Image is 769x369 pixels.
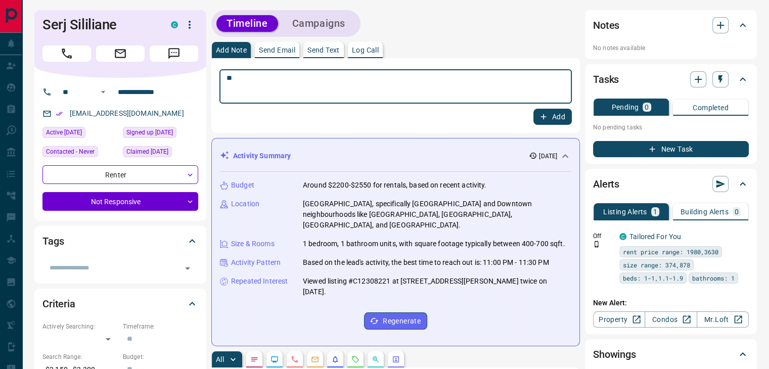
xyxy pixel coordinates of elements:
button: Timeline [216,15,278,32]
a: Mr.Loft [697,311,749,328]
div: Criteria [42,292,198,316]
span: Claimed [DATE] [126,147,168,157]
svg: Push Notification Only [593,241,600,248]
div: Renter [42,165,198,184]
span: Email [96,45,145,62]
div: Activity Summary[DATE] [220,147,571,165]
p: Timeframe: [123,322,198,331]
p: 0 [645,104,649,111]
svg: Agent Actions [392,355,400,363]
button: Open [97,86,109,98]
span: bathrooms: 1 [692,273,735,283]
p: No notes available [593,43,749,53]
p: [GEOGRAPHIC_DATA], specifically [GEOGRAPHIC_DATA] and Downtown neighbourhoods like [GEOGRAPHIC_DA... [303,199,571,230]
div: condos.ca [171,21,178,28]
div: Thu Aug 29 2019 [123,146,198,160]
svg: Opportunities [372,355,380,363]
p: Listing Alerts [603,208,647,215]
p: Off [593,232,613,241]
h2: Criteria [42,296,75,312]
p: Send Text [307,47,340,54]
p: Viewed listing #C12308221 at [STREET_ADDRESS][PERSON_NAME] twice on [DATE]. [303,276,571,297]
p: Activity Summary [233,151,291,161]
p: Log Call [352,47,379,54]
p: 1 [653,208,657,215]
span: Contacted - Never [46,147,95,157]
span: Message [150,45,198,62]
a: [EMAIL_ADDRESS][DOMAIN_NAME] [70,109,184,117]
span: rent price range: 1980,3630 [623,247,718,257]
svg: Emails [311,355,319,363]
div: Thu Aug 29 2019 [123,127,198,141]
button: Add [533,109,572,125]
p: Around $2200-$2550 for rentals, based on recent activity. [303,180,487,191]
button: Regenerate [364,312,427,330]
svg: Notes [250,355,258,363]
button: Open [180,261,195,275]
p: Building Alerts [681,208,729,215]
div: Notes [593,13,749,37]
p: Based on the lead's activity, the best time to reach out is: 11:00 PM - 11:30 PM [303,257,549,268]
p: Search Range: [42,352,118,361]
svg: Listing Alerts [331,355,339,363]
p: Activity Pattern [231,257,281,268]
h2: Tags [42,233,64,249]
p: Budget: [123,352,198,361]
div: Tasks [593,67,749,91]
p: Repeated Interest [231,276,288,287]
p: Budget [231,180,254,191]
svg: Requests [351,355,359,363]
span: size range: 374,878 [623,260,690,270]
a: Condos [645,311,697,328]
svg: Email Verified [56,110,63,117]
p: 1 bedroom, 1 bathroom units, with square footage typically between 400-700 sqft. [303,239,565,249]
h1: Serj Sililiane [42,17,156,33]
div: Alerts [593,172,749,196]
p: New Alert: [593,298,749,308]
div: condos.ca [619,233,626,240]
button: Campaigns [282,15,355,32]
p: Size & Rooms [231,239,275,249]
h2: Tasks [593,71,619,87]
span: Call [42,45,91,62]
span: Active [DATE] [46,127,82,137]
a: Tailored For You [629,233,681,241]
p: Completed [693,104,729,111]
span: beds: 1-1,1.1-1.9 [623,273,683,283]
div: Showings [593,342,749,366]
p: Send Email [259,47,295,54]
div: Mon Sep 08 2025 [42,127,118,141]
p: [DATE] [539,152,557,161]
button: New Task [593,141,749,157]
h2: Notes [593,17,619,33]
p: Pending [611,104,639,111]
h2: Showings [593,346,636,362]
p: No pending tasks [593,120,749,135]
svg: Lead Browsing Activity [270,355,279,363]
p: Add Note [216,47,247,54]
div: Not Responsive [42,192,198,211]
p: 0 [735,208,739,215]
a: Property [593,311,645,328]
p: Location [231,199,259,209]
p: Actively Searching: [42,322,118,331]
svg: Calls [291,355,299,363]
p: All [216,356,224,363]
h2: Alerts [593,176,619,192]
span: Signed up [DATE] [126,127,173,137]
div: Tags [42,229,198,253]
